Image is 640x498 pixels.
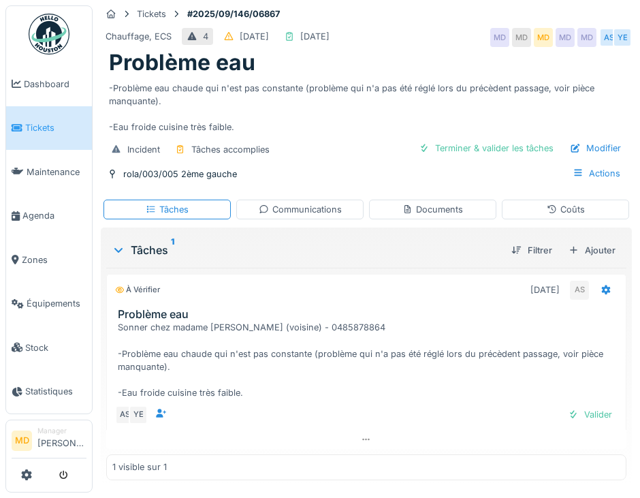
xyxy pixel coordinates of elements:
span: Stock [25,341,86,354]
div: [DATE] [240,30,269,43]
a: Statistiques [6,370,92,414]
div: Tickets [137,7,166,20]
div: AS [599,28,618,47]
div: Chauffage, ECS [106,30,172,43]
a: Zones [6,238,92,282]
a: Agenda [6,194,92,238]
div: MD [556,28,575,47]
img: Badge_color-CXgf-gQk.svg [29,14,69,55]
div: Coûts [547,203,585,216]
a: Stock [6,326,92,370]
div: À vérifier [115,284,160,296]
div: Incident [127,143,160,156]
sup: 1 [171,242,174,258]
div: Tâches [112,242,500,258]
div: MD [577,28,596,47]
a: Maintenance [6,150,92,194]
h1: Problème eau [109,50,255,76]
div: MD [490,28,509,47]
div: Valider [562,405,618,424]
div: MD [534,28,553,47]
strong: #2025/09/146/06867 [182,7,285,20]
a: Dashboard [6,62,92,106]
div: Tâches accomplies [191,143,270,156]
div: Manager [37,426,86,436]
span: Tickets [25,121,86,134]
h3: Problème eau [118,308,620,321]
div: 4 [203,30,208,43]
span: Dashboard [24,78,86,91]
div: Documents [402,203,463,216]
div: 1 visible sur 1 [112,461,167,473]
div: Tâches [146,203,189,216]
a: MD Manager[PERSON_NAME] [12,426,86,458]
li: [PERSON_NAME] [37,426,86,455]
div: [DATE] [530,283,560,296]
span: Équipements [27,297,86,310]
span: Agenda [22,209,86,222]
div: YE [613,28,632,47]
div: AS [115,405,134,424]
div: MD [512,28,531,47]
div: -Problème eau chaude qui n'est pas constante (problème qui n'a pas été réglé lors du précèdent pa... [109,76,624,134]
a: Tickets [6,106,92,151]
div: Ajouter [563,241,621,260]
div: Sonner chez madame [PERSON_NAME] (voisine) - 0485878864 -Problème eau chaude qui n'est pas consta... [118,321,620,399]
div: Terminer & valider les tâches [413,139,559,157]
li: MD [12,431,32,451]
a: Équipements [6,282,92,326]
div: Actions [566,164,626,183]
div: Modifier [564,139,626,157]
div: AS [570,281,589,300]
span: Zones [22,253,86,266]
div: Filtrer [506,241,558,260]
span: Maintenance [27,166,86,178]
div: rola/003/005 2ème gauche [123,168,237,181]
div: [DATE] [300,30,330,43]
span: Statistiques [25,385,86,398]
div: YE [129,405,148,424]
div: Communications [259,203,342,216]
